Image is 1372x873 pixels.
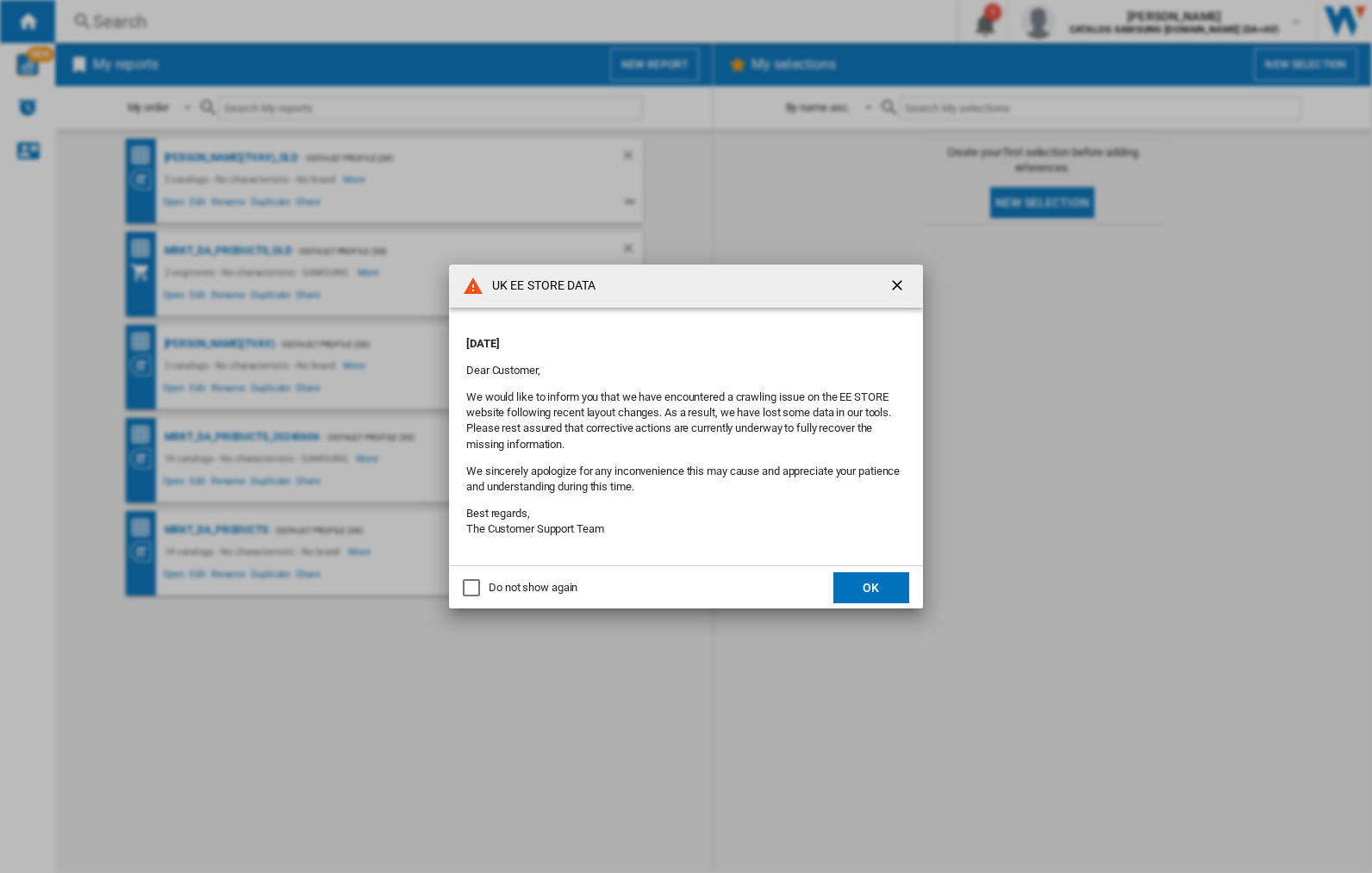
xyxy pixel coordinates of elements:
[882,269,916,303] button: getI18NText('BUTTONS.CLOSE_DIALOG')
[466,506,906,537] p: Best regards, The Customer Support Team
[463,580,577,596] md-checkbox: Do not show again
[489,580,577,596] div: Do not show again
[833,572,909,603] button: OK
[466,363,906,378] p: Dear Customer,
[889,277,909,297] ng-md-icon: getI18NText('BUTTONS.CLOSE_DIALOG')
[466,337,499,350] strong: [DATE]
[466,390,906,452] p: We would like to inform you that we have encountered a crawling issue on the EE STORE website fol...
[483,277,596,295] h4: UK EE STORE DATA
[466,464,906,495] p: We sincerely apologize for any inconvenience this may cause and appreciate your patience and unde...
